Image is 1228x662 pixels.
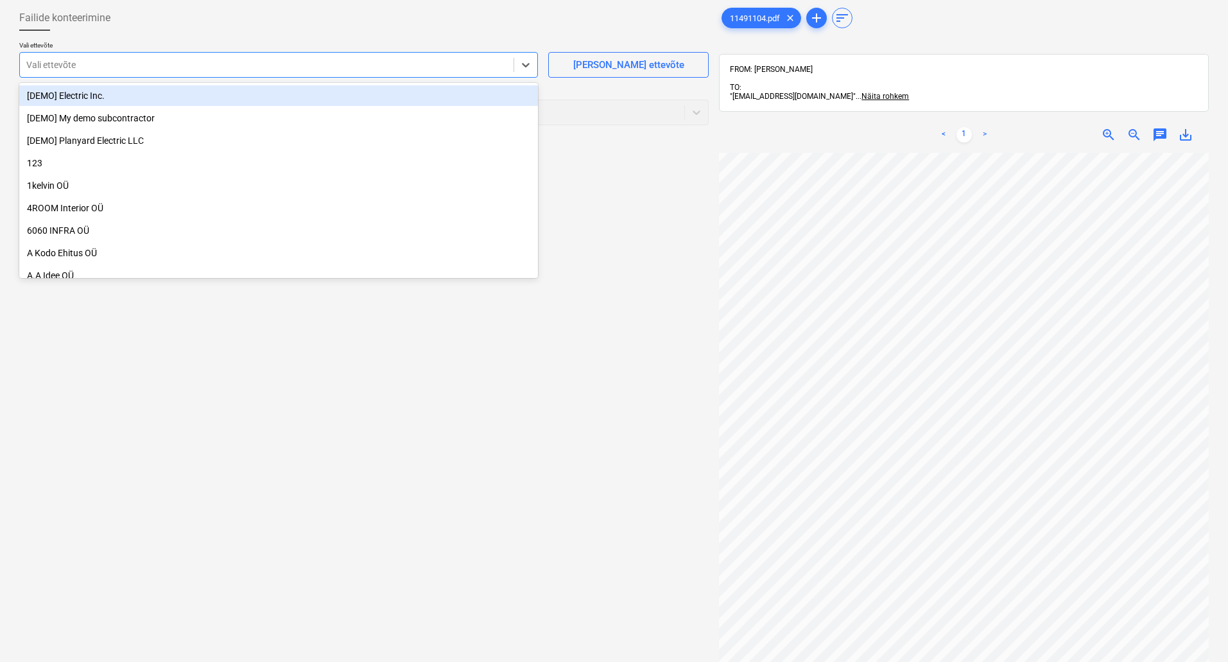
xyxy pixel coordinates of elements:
[730,65,813,74] span: FROM: [PERSON_NAME]
[19,198,538,218] div: 4ROOM Interior OÜ
[548,52,709,78] button: [PERSON_NAME] ettevõte
[19,243,538,263] div: A Kodo Ehitus OÜ
[1178,127,1193,143] span: save_alt
[19,175,538,196] div: 1kelvin OÜ
[19,153,538,173] div: 123
[1127,127,1142,143] span: zoom_out
[861,92,909,101] span: Näita rohkem
[19,10,110,26] span: Failide konteerimine
[783,10,798,26] span: clear
[730,83,741,92] span: TO:
[977,127,992,143] a: Next page
[730,92,856,101] span: "[EMAIL_ADDRESS][DOMAIN_NAME]"
[856,92,909,101] span: ...
[19,108,538,128] div: [DEMO] My demo subcontractor
[1152,127,1168,143] span: chat
[1101,127,1116,143] span: zoom_in
[809,10,824,26] span: add
[936,127,951,143] a: Previous page
[19,41,538,52] p: Vali ettevõte
[19,130,538,151] div: [DEMO] Planyard Electric LLC
[722,13,788,23] span: 11491104.pdf
[19,220,538,241] div: 6060 INFRA OÜ
[573,57,684,73] div: [PERSON_NAME] ettevõte
[835,10,850,26] span: sort
[956,127,972,143] a: Page 1 is your current page
[722,8,801,28] div: 11491104.pdf
[19,265,538,286] div: A.A Idee OÜ
[19,85,538,106] div: [DEMO] Electric Inc.
[1164,600,1228,662] iframe: Chat Widget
